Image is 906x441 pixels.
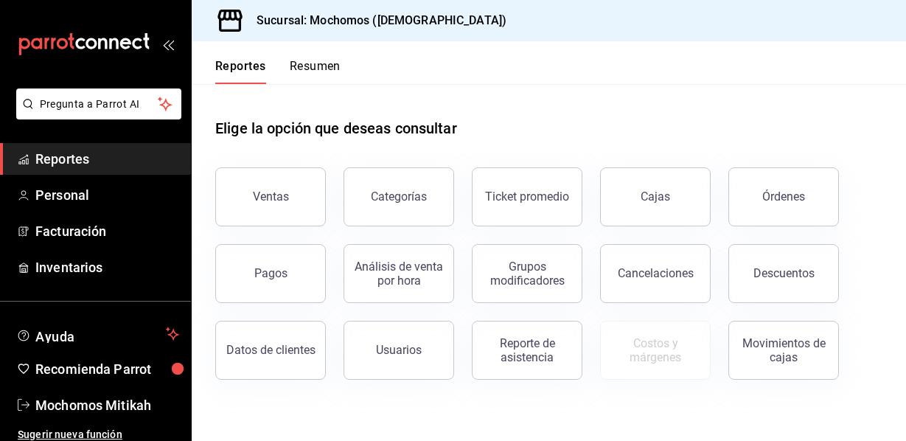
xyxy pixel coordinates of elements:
span: Facturación [35,221,179,241]
span: Recomienda Parrot [35,359,179,379]
span: Pregunta a Parrot AI [40,97,158,112]
div: Grupos modificadores [481,260,573,288]
button: Grupos modificadores [472,244,582,303]
span: Reportes [35,149,179,169]
div: Pagos [254,266,288,280]
button: Usuarios [344,321,454,380]
span: Ayuda [35,325,160,343]
button: Movimientos de cajas [728,321,839,380]
button: Reportes [215,59,266,84]
div: Datos de clientes [226,343,316,357]
button: Ticket promedio [472,167,582,226]
div: Ticket promedio [485,190,569,204]
button: Pregunta a Parrot AI [16,88,181,119]
a: Pregunta a Parrot AI [10,107,181,122]
button: Contrata inventarios para ver este reporte [600,321,711,380]
div: Cancelaciones [618,266,694,280]
span: Personal [35,185,179,205]
div: Costos y márgenes [610,336,701,364]
div: Ventas [253,190,289,204]
button: Descuentos [728,244,839,303]
div: Reporte de asistencia [481,336,573,364]
button: Categorías [344,167,454,226]
a: Cajas [600,167,711,226]
div: Movimientos de cajas [738,336,829,364]
button: Ventas [215,167,326,226]
button: Pagos [215,244,326,303]
button: Órdenes [728,167,839,226]
div: Órdenes [762,190,805,204]
div: Categorías [371,190,427,204]
div: Cajas [641,188,671,206]
button: Datos de clientes [215,321,326,380]
h1: Elige la opción que deseas consultar [215,117,457,139]
button: Resumen [290,59,341,84]
button: Análisis de venta por hora [344,244,454,303]
h3: Sucursal: Mochomos ([DEMOGRAPHIC_DATA]) [245,12,506,29]
div: navigation tabs [215,59,341,84]
span: Mochomos Mitikah [35,395,179,415]
button: open_drawer_menu [162,38,174,50]
div: Descuentos [753,266,815,280]
div: Usuarios [376,343,422,357]
div: Análisis de venta por hora [353,260,445,288]
button: Cancelaciones [600,244,711,303]
button: Reporte de asistencia [472,321,582,380]
span: Inventarios [35,257,179,277]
